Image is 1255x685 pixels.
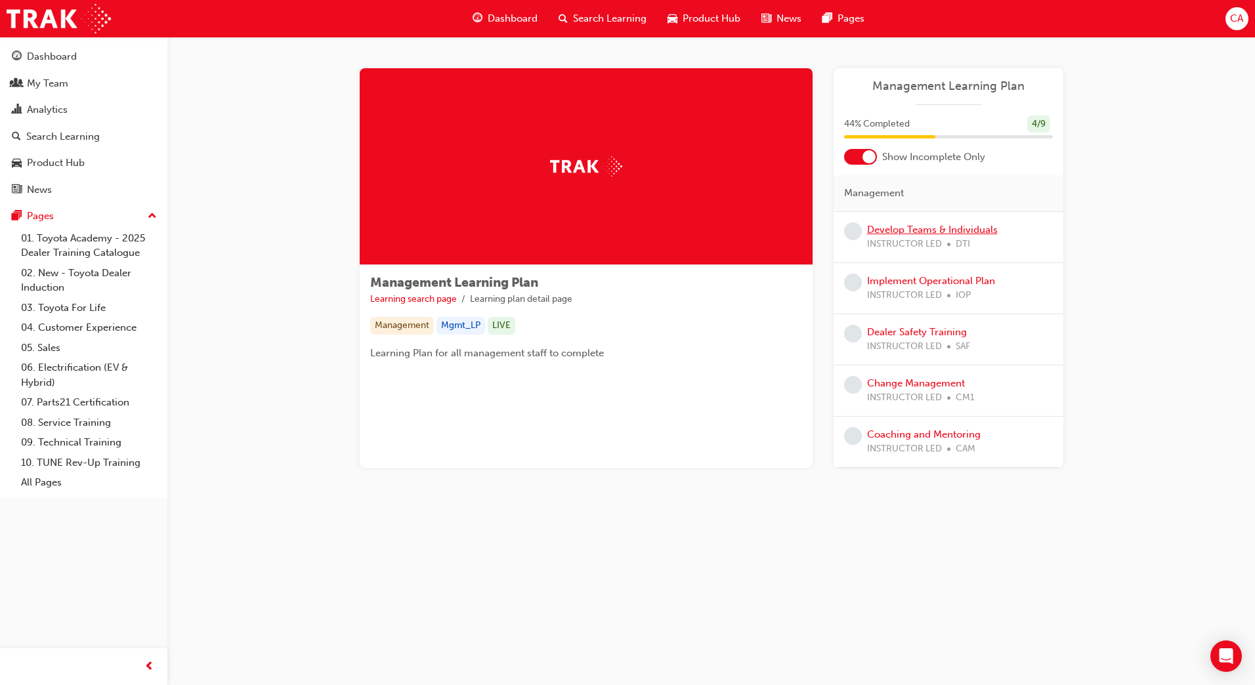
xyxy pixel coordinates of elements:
a: guage-iconDashboard [462,5,548,32]
a: car-iconProduct Hub [657,5,751,32]
div: Pages [27,209,54,224]
a: search-iconSearch Learning [548,5,657,32]
span: pages-icon [822,10,832,27]
a: pages-iconPages [812,5,875,32]
span: IOP [956,288,971,303]
span: guage-icon [473,10,482,27]
div: News [27,182,52,197]
a: 02. New - Toyota Dealer Induction [16,263,162,298]
span: learningRecordVerb_NONE-icon [844,325,862,342]
a: My Team [5,72,162,96]
span: news-icon [12,184,22,196]
span: Search Learning [573,11,647,26]
a: news-iconNews [751,5,812,32]
span: Management Learning Plan [370,275,538,290]
a: 03. Toyota For Life [16,298,162,318]
span: INSTRUCTOR LED [867,442,942,457]
span: News [776,11,801,26]
a: Product Hub [5,151,162,175]
span: search-icon [12,131,21,143]
span: INSTRUCTOR LED [867,237,942,252]
span: search-icon [559,10,568,27]
div: Product Hub [27,156,85,171]
a: Change Management [867,377,965,389]
img: Trak [7,4,111,33]
a: 07. Parts21 Certification [16,392,162,413]
div: Analytics [27,102,68,117]
img: Trak [550,156,622,176]
div: 4 / 9 [1027,115,1050,133]
span: pages-icon [12,211,22,222]
a: Search Learning [5,125,162,149]
li: Learning plan detail page [470,292,572,307]
a: 10. TUNE Rev-Up Training [16,453,162,473]
span: SAF [956,339,970,354]
span: Pages [838,11,864,26]
a: 04. Customer Experience [16,318,162,338]
span: car-icon [12,157,22,169]
span: learningRecordVerb_NONE-icon [844,427,862,445]
div: My Team [27,76,68,91]
span: Dashboard [488,11,538,26]
a: Analytics [5,98,162,122]
a: News [5,178,162,202]
div: LIVE [488,317,515,335]
div: Dashboard [27,49,77,64]
span: car-icon [668,10,677,27]
span: up-icon [148,208,157,225]
span: 44 % Completed [844,117,910,132]
a: 01. Toyota Academy - 2025 Dealer Training Catalogue [16,228,162,263]
a: Dealer Safety Training [867,326,967,338]
span: Show Incomplete Only [882,150,985,165]
span: guage-icon [12,51,22,63]
span: learningRecordVerb_NONE-icon [844,274,862,291]
span: INSTRUCTOR LED [867,390,942,405]
span: CA [1230,11,1243,26]
button: Pages [5,204,162,228]
div: Management [370,317,434,335]
a: 05. Sales [16,338,162,358]
span: Management [844,186,904,201]
div: Mgmt_LP [436,317,485,335]
span: INSTRUCTOR LED [867,339,942,354]
a: 06. Electrification (EV & Hybrid) [16,358,162,392]
a: Implement Operational Plan [867,275,995,287]
a: 08. Service Training [16,413,162,433]
span: prev-icon [144,659,154,675]
div: Search Learning [26,129,100,144]
span: news-icon [761,10,771,27]
div: Open Intercom Messenger [1210,640,1242,672]
a: All Pages [16,472,162,493]
span: Product Hub [683,11,740,26]
span: people-icon [12,78,22,90]
a: Management Learning Plan [844,79,1053,94]
span: DTI [956,237,970,252]
a: 09. Technical Training [16,432,162,453]
a: Learning search page [370,293,457,304]
span: chart-icon [12,104,22,116]
span: CM1 [956,390,975,405]
span: Learning Plan for all management staff to complete [370,347,604,359]
button: DashboardMy TeamAnalyticsSearch LearningProduct HubNews [5,42,162,204]
a: Develop Teams & Individuals [867,224,998,236]
button: CA [1225,7,1248,30]
a: Dashboard [5,45,162,69]
span: INSTRUCTOR LED [867,288,942,303]
a: Coaching and Mentoring [867,428,981,440]
span: learningRecordVerb_NONE-icon [844,222,862,240]
span: learningRecordVerb_NONE-icon [844,376,862,394]
span: CAM [956,442,975,457]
